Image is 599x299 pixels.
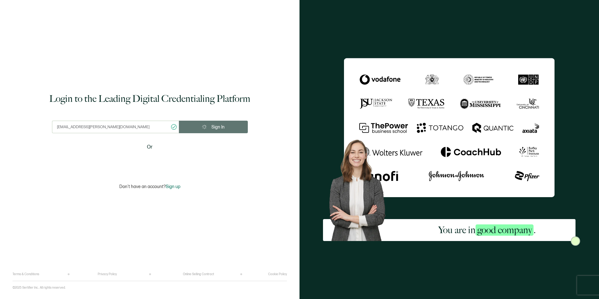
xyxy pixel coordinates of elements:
[49,92,250,105] h1: Login to the Leading Digital Credentialing Platform
[98,272,117,276] a: Privacy Policy
[438,224,536,236] h2: You are in .
[111,155,189,169] iframe: Sign in with Google Button
[323,134,399,241] img: Sertifier Login - You are in <span class="strong-h">good company</span>. Hero
[571,236,580,246] img: Sertifier Login
[476,224,534,236] span: good company
[170,123,177,130] ion-icon: checkmark circle outline
[13,286,66,290] p: ©2025 Sertifier Inc.. All rights reserved.
[268,272,287,276] a: Cookie Policy
[183,272,214,276] a: Online Selling Contract
[52,121,179,133] input: Enter your work email address
[344,58,555,197] img: Sertifier Login - You are in <span class="strong-h">good company</span>.
[166,184,180,189] span: Sign up
[13,272,39,276] a: Terms & Conditions
[147,143,153,151] span: Or
[119,184,180,189] p: Don't have an account?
